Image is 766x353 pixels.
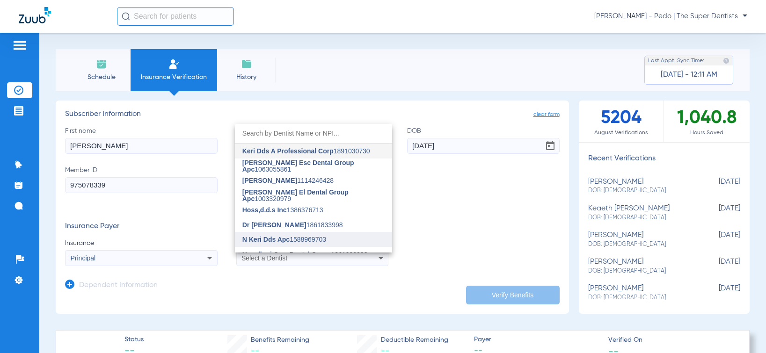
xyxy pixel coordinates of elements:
[242,189,385,202] span: 1003320979
[242,188,349,202] span: [PERSON_NAME] El Dental Group Apc
[242,148,370,154] span: 1891030730
[242,207,323,213] span: 1386376713
[719,308,766,353] iframe: Chat Widget
[242,251,331,258] span: Hoss/keri Cmv Dental Group
[242,206,287,214] span: Hoss,d.d.s Inc
[242,236,290,243] span: N Keri Dds Apc
[242,177,334,184] span: 1114246428
[235,124,392,143] input: dropdown search
[242,236,326,243] span: 1588969703
[242,221,306,229] span: Dr [PERSON_NAME]
[242,159,354,173] span: [PERSON_NAME] Esc Dental Group Apc
[242,159,385,173] span: 1063055861
[242,222,343,228] span: 1861833998
[242,177,297,184] span: [PERSON_NAME]
[242,147,334,155] span: Keri Dds A Professional Corp
[242,251,368,258] span: 1861992323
